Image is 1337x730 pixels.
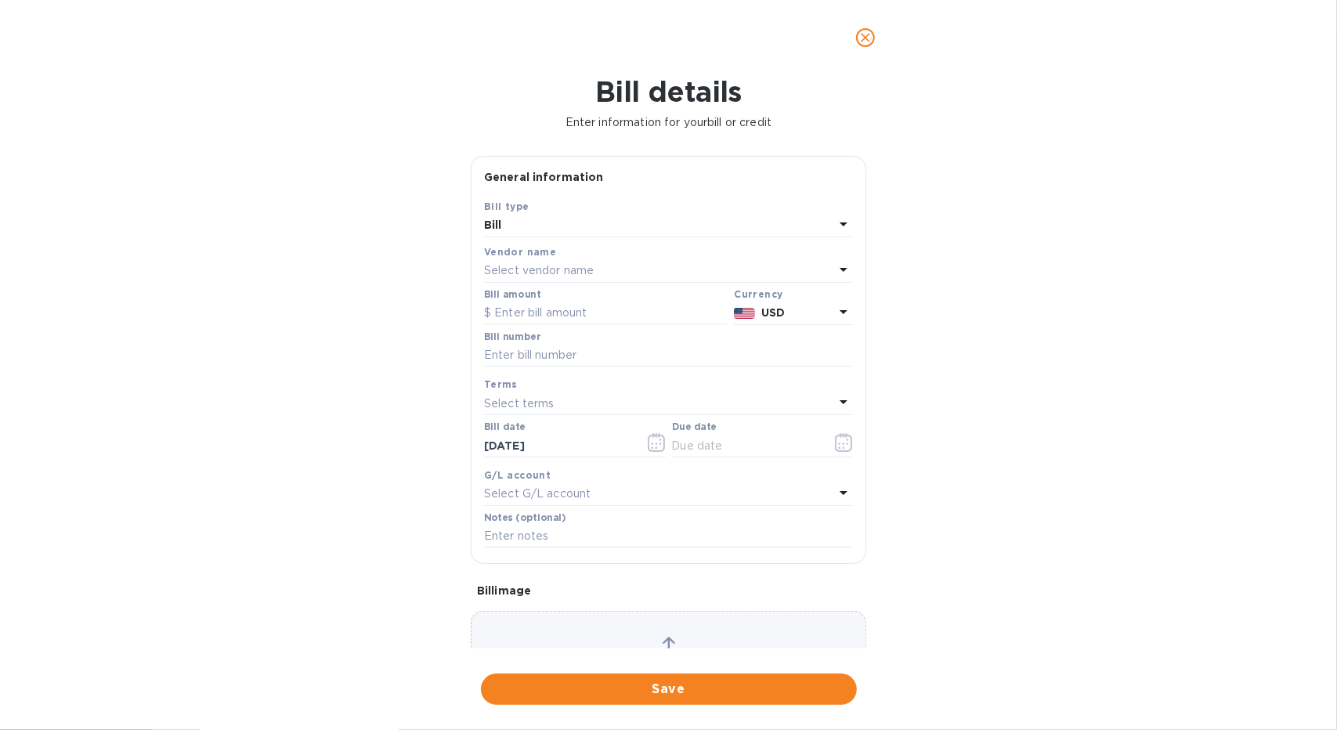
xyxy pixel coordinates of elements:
[13,114,1324,131] p: Enter information for your bill or credit
[493,680,844,699] span: Save
[672,434,820,457] input: Due date
[484,423,526,432] label: Bill date
[484,290,540,299] label: Bill amount
[484,219,502,231] b: Bill
[847,19,884,56] button: close
[484,332,540,342] label: Bill number
[672,423,717,432] label: Due date
[484,469,551,481] b: G/L account
[484,434,632,457] input: Select date
[484,513,566,522] label: Notes (optional)
[481,674,857,705] button: Save
[484,171,604,183] b: General information
[484,344,853,367] input: Enter bill number
[484,262,594,279] p: Select vendor name
[477,583,860,598] p: Bill image
[484,246,556,258] b: Vendor name
[484,486,591,502] p: Select G/L account
[484,378,518,390] b: Terms
[484,396,555,412] p: Select terms
[734,308,755,319] img: USD
[734,288,782,300] b: Currency
[484,525,853,548] input: Enter notes
[13,75,1324,108] h1: Bill details
[484,302,728,325] input: $ Enter bill amount
[484,201,529,212] b: Bill type
[761,306,785,319] b: USD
